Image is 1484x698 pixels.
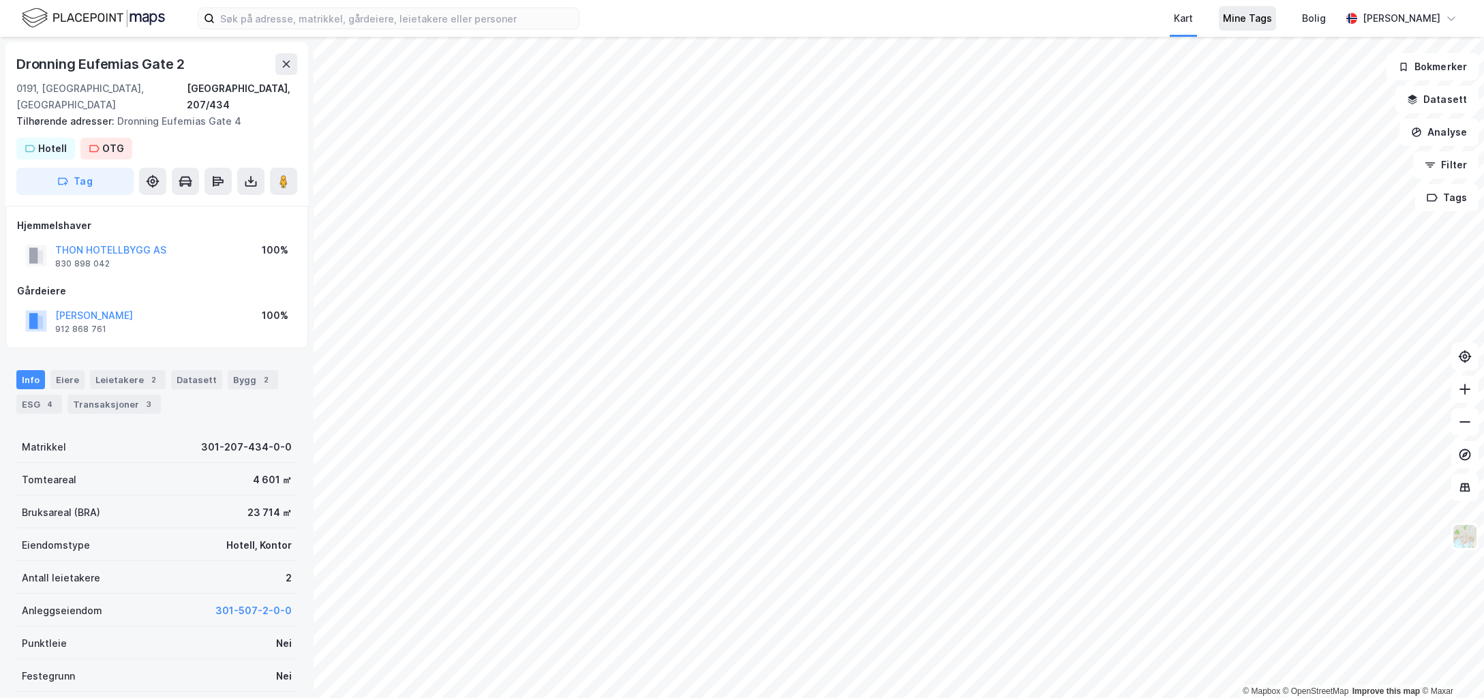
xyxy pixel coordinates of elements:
[17,283,297,299] div: Gårdeiere
[259,373,273,386] div: 2
[1416,633,1484,698] iframe: Chat Widget
[55,258,110,269] div: 830 898 042
[1413,151,1479,179] button: Filter
[1416,633,1484,698] div: Kontrollprogram for chat
[253,472,292,488] div: 4 601 ㎡
[1387,53,1479,80] button: Bokmerker
[22,6,165,30] img: logo.f888ab2527a4732fd821a326f86c7f29.svg
[1415,184,1479,211] button: Tags
[1363,10,1440,27] div: [PERSON_NAME]
[16,370,45,389] div: Info
[262,242,288,258] div: 100%
[215,603,292,619] button: 301-507-2-0-0
[90,370,166,389] div: Leietakere
[1243,686,1280,696] a: Mapbox
[215,8,579,29] input: Søk på adresse, matrikkel, gårdeiere, leietakere eller personer
[1399,119,1479,146] button: Analyse
[226,537,292,553] div: Hotell, Kontor
[55,324,106,335] div: 912 868 761
[38,140,67,157] div: Hotell
[102,140,124,157] div: OTG
[67,395,161,414] div: Transaksjoner
[1283,686,1349,696] a: OpenStreetMap
[22,439,66,455] div: Matrikkel
[22,668,75,684] div: Festegrunn
[22,504,100,521] div: Bruksareal (BRA)
[50,370,85,389] div: Eiere
[147,373,160,386] div: 2
[1452,523,1478,549] img: Z
[142,397,155,411] div: 3
[16,395,62,414] div: ESG
[187,80,297,113] div: [GEOGRAPHIC_DATA], 207/434
[276,635,292,652] div: Nei
[16,113,286,130] div: Dronning Eufemias Gate 4
[22,635,67,652] div: Punktleie
[22,537,90,553] div: Eiendomstype
[1302,10,1326,27] div: Bolig
[16,53,187,75] div: Dronning Eufemias Gate 2
[1174,10,1193,27] div: Kart
[16,80,187,113] div: 0191, [GEOGRAPHIC_DATA], [GEOGRAPHIC_DATA]
[201,439,292,455] div: 301-207-434-0-0
[22,603,102,619] div: Anleggseiendom
[228,370,278,389] div: Bygg
[22,570,100,586] div: Antall leietakere
[16,168,134,195] button: Tag
[286,570,292,586] div: 2
[1352,686,1420,696] a: Improve this map
[43,397,57,411] div: 4
[1395,86,1479,113] button: Datasett
[22,472,76,488] div: Tomteareal
[262,307,288,324] div: 100%
[16,115,117,127] span: Tilhørende adresser:
[276,668,292,684] div: Nei
[1223,10,1272,27] div: Mine Tags
[247,504,292,521] div: 23 714 ㎡
[171,370,222,389] div: Datasett
[17,217,297,234] div: Hjemmelshaver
